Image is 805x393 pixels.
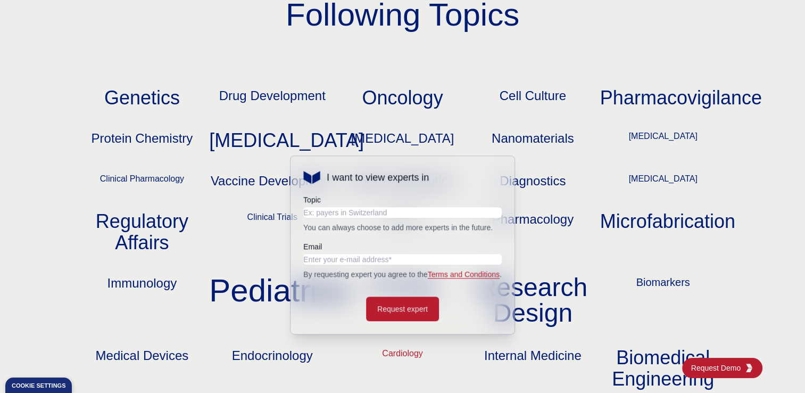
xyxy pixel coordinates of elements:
p: Microfabrication [600,211,726,253]
span: Request Demo [691,363,745,373]
p: Biomedical Engineering [600,347,726,390]
input: Ex: payers in Switzerland [303,207,502,218]
p: Cell Culture [470,87,596,109]
h1: I want to view experts in [327,171,429,184]
label: Email [303,241,502,252]
p: Internal Medicine [470,347,596,390]
p: Drug Development [209,87,335,109]
p: Endocrinology [209,347,335,390]
p: [MEDICAL_DATA] [600,130,726,151]
p: Protein Chemistry [79,130,205,151]
p: Medical Devices [79,347,205,390]
button: Request expert [366,297,439,321]
a: Request DemoKGG [682,358,762,378]
p: [MEDICAL_DATA] [339,130,466,151]
p: Oncology [339,87,466,109]
p: Pharmacovigilance [600,87,726,109]
img: KGG [745,364,753,372]
iframe: Chat Widget [752,342,805,393]
p: Genetics [79,87,205,109]
input: Enter your e-mail address* [303,254,502,265]
a: Terms and Conditions [428,270,500,279]
p: [MEDICAL_DATA] [209,130,335,151]
p: By requesting expert you agree to the . [303,269,502,280]
p: You can always choose to add more experts in the future. [303,222,502,233]
p: Nanomaterials [470,130,596,151]
p: Cardiology [339,347,466,390]
div: Cookie settings [12,383,65,389]
label: Topic [303,194,502,205]
img: KGG Fifth Element RED [303,169,320,186]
